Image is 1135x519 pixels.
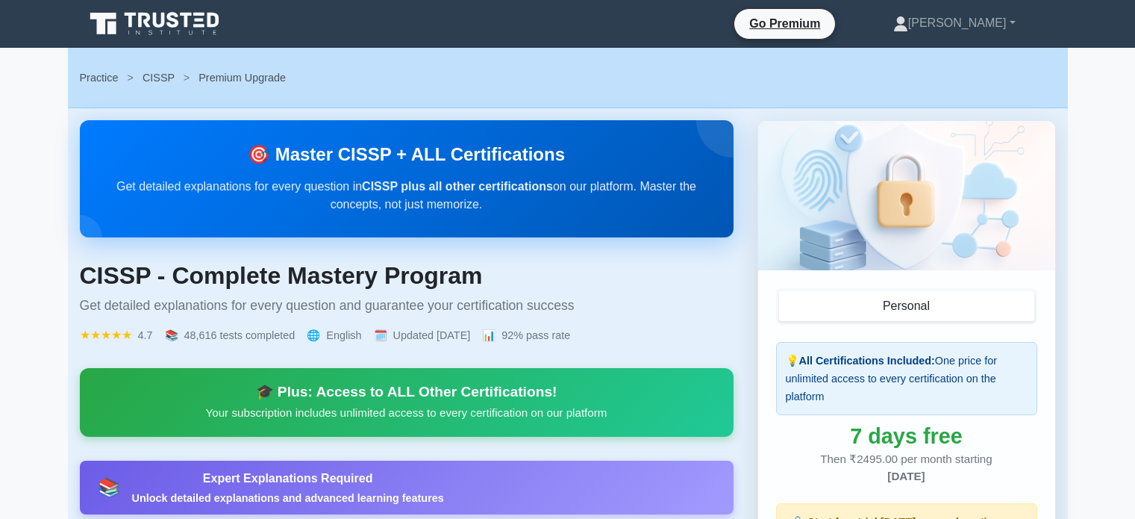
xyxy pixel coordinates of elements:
div: 📚 [98,479,120,497]
h2: 🎯 Master CISSP + ALL Certifications [104,144,710,166]
p: Get detailed explanations for every question in on our platform. Master the concepts, not just me... [104,178,710,214]
a: Go Premium [740,14,829,33]
span: 4.7 [138,326,153,344]
span: 📊 [482,326,495,344]
span: 📚 [165,326,178,344]
div: 7 days free [776,427,1037,445]
strong: CISSP plus all other certifications [362,180,553,193]
span: 🌐 [307,326,320,344]
p: Get detailed explanations for every question and guarantee your certification success [80,296,734,314]
a: [PERSON_NAME] [857,8,1051,38]
span: > [184,72,190,84]
span: ★★★★★ [80,326,132,344]
h1: CISSP - Complete Mastery Program [80,261,734,290]
span: > [127,72,133,84]
span: 🗓️ [374,326,387,344]
div: Then ₹2495.00 per month starting [776,451,1037,485]
span: English [326,326,361,344]
span: Premium Upgrade [198,72,286,84]
a: CISSP [143,72,175,84]
span: Updated [DATE] [393,326,471,344]
span: 48,616 tests completed [184,326,296,344]
div: 💡 One price for unlimited access to every certification on the platform [776,342,1037,415]
div: Expert Explanations Required [132,470,444,488]
button: Personal [779,291,1034,321]
div: 🎓 Plus: Access to ALL Other Certifications! [98,383,716,401]
a: Practice [80,72,119,84]
div: Unlock detailed explanations and advanced learning features [132,491,444,506]
strong: All Certifications Included: [799,355,935,367]
span: [DATE] [887,470,925,482]
p: Your subscription includes unlimited access to every certification on our platform [98,404,716,422]
span: 92% pass rate [501,326,570,344]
